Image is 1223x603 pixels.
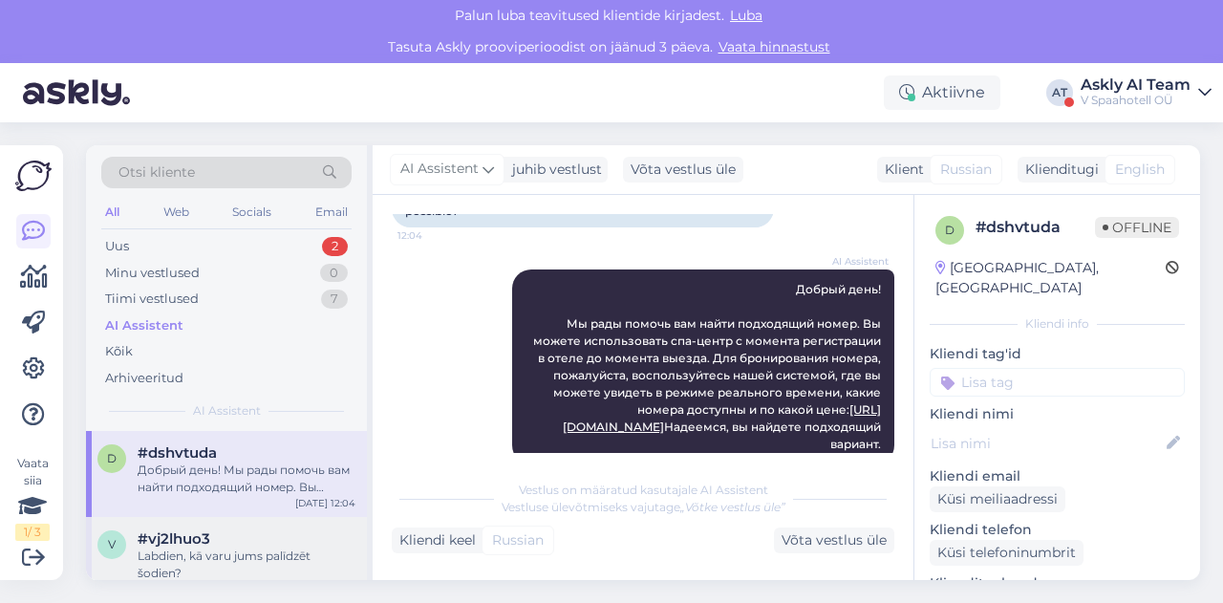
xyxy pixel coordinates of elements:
[105,369,183,388] div: Arhiveeritud
[193,402,261,420] span: AI Assistent
[107,451,117,465] span: d
[108,537,116,551] span: v
[322,237,348,256] div: 2
[311,200,352,225] div: Email
[817,254,889,269] span: AI Assistent
[1046,79,1073,106] div: AT
[930,573,1185,593] p: Klienditeekond
[138,462,355,496] div: Добрый день! Мы рады помочь вам найти подходящий номер. Вы можете использовать спа-центр с момент...
[504,160,602,180] div: juhib vestlust
[930,540,1084,566] div: Küsi telefoninumbrit
[930,368,1185,397] input: Lisa tag
[1018,160,1099,180] div: Klienditugi
[15,524,50,541] div: 1 / 3
[724,7,768,24] span: Luba
[320,264,348,283] div: 0
[105,290,199,309] div: Tiimi vestlused
[930,404,1185,424] p: Kliendi nimi
[15,161,52,191] img: Askly Logo
[930,486,1065,512] div: Küsi meiliaadressi
[400,159,479,180] span: AI Assistent
[940,160,992,180] span: Russian
[930,344,1185,364] p: Kliendi tag'id
[321,290,348,309] div: 7
[295,496,355,510] div: [DATE] 12:04
[101,200,123,225] div: All
[519,483,768,497] span: Vestlus on määratud kasutajale AI Assistent
[1081,77,1212,108] a: Askly AI TeamV Spaahotell OÜ
[397,228,469,243] span: 12:04
[105,342,133,361] div: Kõik
[713,38,836,55] a: Vaata hinnastust
[935,258,1166,298] div: [GEOGRAPHIC_DATA], [GEOGRAPHIC_DATA]
[118,162,195,183] span: Otsi kliente
[1115,160,1165,180] span: English
[492,530,544,550] span: Russian
[1081,77,1191,93] div: Askly AI Team
[105,316,183,335] div: AI Assistent
[774,528,894,553] div: Võta vestlus üle
[877,160,924,180] div: Klient
[105,237,129,256] div: Uus
[931,433,1163,454] input: Lisa nimi
[680,500,785,514] i: „Võtke vestlus üle”
[15,455,50,541] div: Vaata siia
[160,200,193,225] div: Web
[1081,93,1191,108] div: V Spaahotell OÜ
[930,520,1185,540] p: Kliendi telefon
[228,200,275,225] div: Socials
[105,264,200,283] div: Minu vestlused
[623,157,743,183] div: Võta vestlus üle
[945,223,955,237] span: d
[884,75,1000,110] div: Aktiivne
[930,466,1185,486] p: Kliendi email
[138,444,217,462] span: #dshvtuda
[138,530,210,548] span: #vj2lhuo3
[1095,217,1179,238] span: Offline
[930,315,1185,333] div: Kliendi info
[976,216,1095,239] div: # dshvtuda
[392,530,476,550] div: Kliendi keel
[138,548,355,582] div: Labdien, kā varu jums palīdzēt šodien?
[502,500,785,514] span: Vestluse ülevõtmiseks vajutage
